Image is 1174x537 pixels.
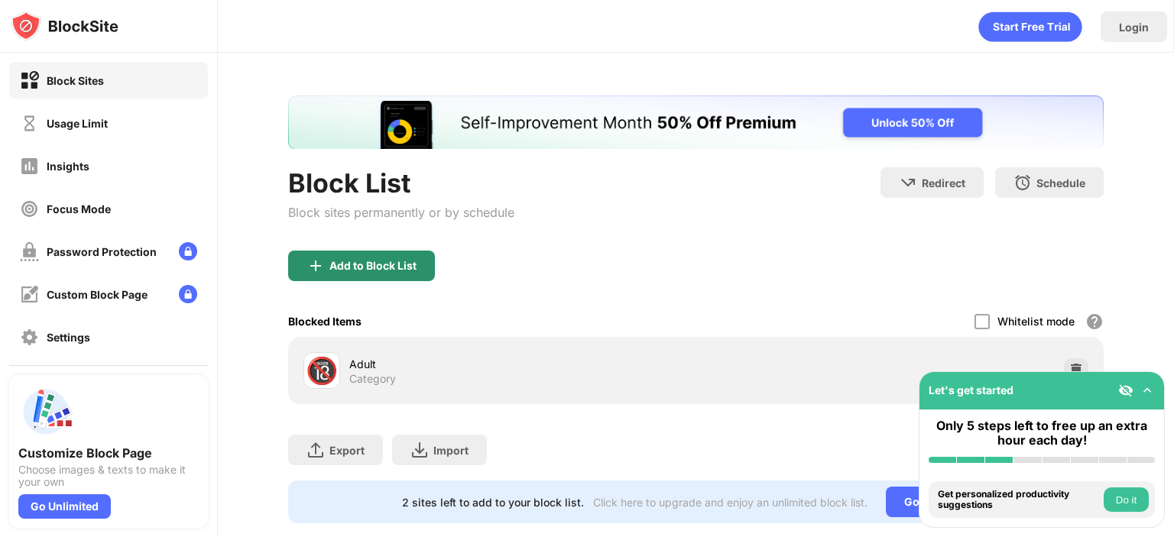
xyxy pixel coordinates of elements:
[886,487,991,517] div: Go Unlimited
[11,11,118,41] img: logo-blocksite.svg
[18,384,73,439] img: push-custom-page.svg
[1118,383,1133,398] img: eye-not-visible.svg
[47,202,111,215] div: Focus Mode
[288,167,514,199] div: Block List
[20,328,39,347] img: settings-off.svg
[47,288,148,301] div: Custom Block Page
[47,117,108,130] div: Usage Limit
[1140,383,1155,398] img: omni-setup-toggle.svg
[329,260,417,272] div: Add to Block List
[1119,21,1149,34] div: Login
[306,355,338,387] div: 🔞
[47,160,89,173] div: Insights
[179,285,197,303] img: lock-menu.svg
[47,331,90,344] div: Settings
[288,95,1104,149] iframe: Banner
[929,383,1013,396] div: Let's get started
[20,199,39,218] img: focus-off.svg
[288,205,514,220] div: Block sites permanently or by schedule
[20,114,39,133] img: time-usage-off.svg
[179,242,197,260] img: lock-menu.svg
[47,74,104,87] div: Block Sites
[20,285,39,304] img: customize-block-page-off.svg
[18,494,111,519] div: Go Unlimited
[47,245,157,258] div: Password Protection
[349,372,396,386] div: Category
[922,176,965,189] div: Redirect
[18,464,199,488] div: Choose images & texts to make it your own
[288,315,362,328] div: Blocked Items
[329,444,365,457] div: Export
[349,356,696,372] div: Adult
[1036,176,1085,189] div: Schedule
[593,496,868,509] div: Click here to upgrade and enjoy an unlimited block list.
[997,315,1075,328] div: Whitelist mode
[978,11,1082,42] div: animation
[20,242,39,261] img: password-protection-off.svg
[1104,487,1149,512] button: Do it
[20,71,39,90] img: block-on.svg
[402,496,584,509] div: 2 sites left to add to your block list.
[929,419,1155,448] div: Only 5 steps left to free up an extra hour each day!
[20,157,39,176] img: insights-off.svg
[938,489,1100,511] div: Get personalized productivity suggestions
[433,444,469,457] div: Import
[18,445,199,461] div: Customize Block Page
